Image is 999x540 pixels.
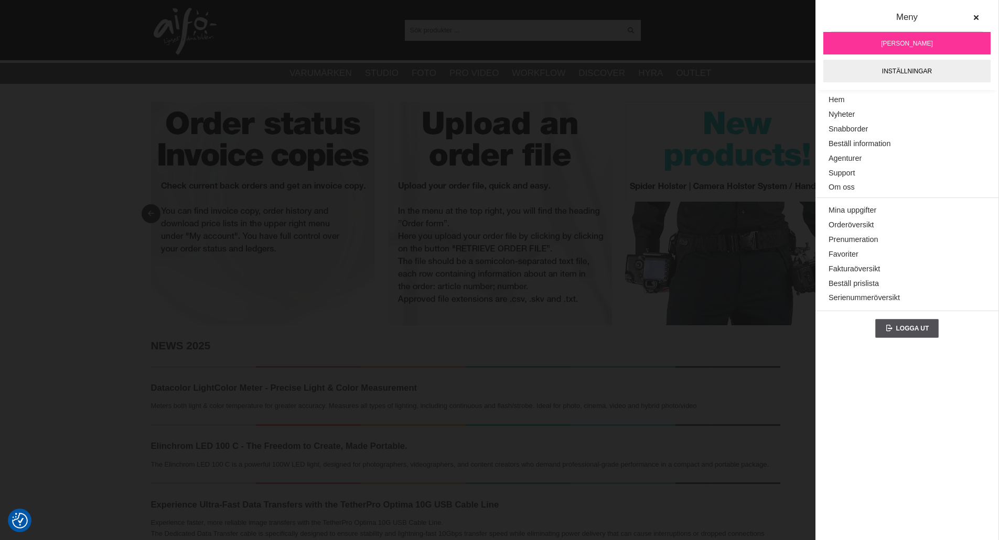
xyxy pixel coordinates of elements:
[449,67,499,80] a: Pro Video
[829,247,985,262] a: Favoriter
[831,10,983,32] div: Meny
[151,338,780,354] h2: NEWS 2025
[151,441,407,451] strong: Elinchrom LED 100 C - The Freedom to Create, Made Portable.
[829,277,985,291] a: Beställ prislista
[512,67,565,80] a: Workflow
[875,319,939,338] a: Logga ut
[829,137,985,151] a: Beställ information
[142,204,160,223] button: Previous
[829,107,985,122] a: Nyheter
[829,233,985,247] a: Prenumeration
[829,262,985,277] a: Fakturaöversikt
[289,67,352,80] a: Varumärken
[388,102,612,325] img: Annons:RET002 banner-resel-upload-bgr.jpg
[365,67,399,80] a: Studio
[151,366,780,368] img: NEWS!
[151,500,499,510] strong: Experience Ultra-Fast Data Transfers with the TetherPro Optima 10G USB Cable Line
[823,60,991,82] a: Inställningar
[151,401,780,412] p: Meters both light & color temperature for greater accuracy. Measures all types of lighting, inclu...
[151,459,780,470] p: The Elinchrom LED 100 C is a powerful 100W LED light, designed for photographers, videographers, ...
[829,122,985,137] a: Snabborder
[151,424,780,426] img: NEWS!
[412,67,436,80] a: Foto
[829,203,985,218] a: Mina uppgifter
[676,67,711,80] a: Outlet
[12,513,28,528] img: Revisit consent button
[638,67,663,80] a: Hyra
[578,67,625,80] a: Discover
[625,102,849,325] img: Annons:RET009 banner-resel-new-spihol.jpg
[151,102,375,325] img: Annons:RET003 banner-resel-account-bgr.jpg
[829,218,985,233] a: Orderöversikt
[881,39,933,48] span: [PERSON_NAME]
[12,511,28,530] button: Samtyckesinställningar
[154,8,217,55] img: logo.png
[829,291,985,305] a: Serienummeröversikt
[829,166,985,180] a: Support
[151,383,417,393] strong: Datacolor LightColor Meter - Precise Light & Color Measurement
[405,22,621,38] input: Sök produkter ...
[151,482,780,484] img: NEWS!
[829,180,985,195] a: Om oss
[829,151,985,166] a: Agenturer
[829,93,985,107] a: Hem
[896,325,929,332] span: Logga ut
